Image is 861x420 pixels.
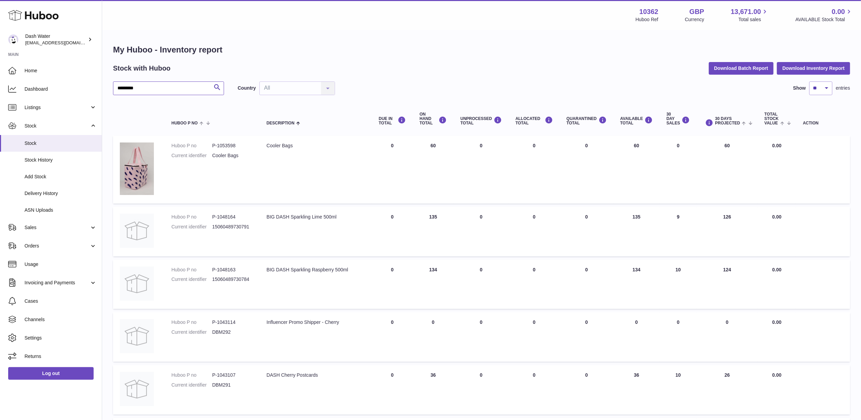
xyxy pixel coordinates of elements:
div: ALLOCATED Total [515,116,553,125]
td: 0 [509,365,560,415]
span: Channels [25,316,97,323]
div: Huboo Ref [636,16,658,23]
dt: Huboo P no [172,142,212,149]
div: ON HAND Total [419,112,447,126]
h2: Stock with Huboo [113,64,171,73]
td: 0 [372,365,413,415]
td: 36 [613,365,660,415]
td: 134 [413,260,453,309]
span: Usage [25,261,97,268]
dd: Cooler Bags [212,152,253,159]
span: Sales [25,224,90,231]
td: 36 [413,365,453,415]
td: 0 [509,207,560,256]
img: product image [120,214,154,248]
td: 0 [660,312,697,362]
dd: DBM292 [212,329,253,335]
div: DUE IN TOTAL [379,116,406,125]
div: DASH Cherry Postcards [267,372,365,378]
span: [EMAIL_ADDRESS][DOMAIN_NAME] [25,40,100,45]
td: 124 [697,260,758,309]
span: AVAILABLE Stock Total [795,16,853,23]
td: 0 [413,312,453,362]
span: Listings [25,104,90,111]
dd: 15060489730784 [212,276,253,283]
dd: P-1048164 [212,214,253,220]
span: 30 DAYS PROJECTED [715,117,740,125]
td: 0 [372,312,413,362]
img: product image [120,267,154,301]
td: 0 [509,260,560,309]
span: 0.00 [772,372,781,378]
td: 0 [453,136,509,204]
dt: Huboo P no [172,319,212,326]
span: 13,671.00 [731,7,761,16]
button: Download Inventory Report [777,62,850,74]
dt: Current identifier [172,329,212,335]
td: 0 [453,365,509,415]
td: 10 [660,365,697,415]
td: 0 [453,207,509,256]
dd: P-1043114 [212,319,253,326]
dd: DBM291 [212,382,253,388]
div: BIG DASH Sparkling Raspberry 500ml [267,267,365,273]
td: 134 [613,260,660,309]
span: Orders [25,243,90,249]
div: QUARANTINED Total [567,116,607,125]
td: 0 [453,312,509,362]
span: entries [836,85,850,91]
div: Dash Water [25,33,86,46]
span: Total stock value [764,112,779,126]
td: 0 [372,207,413,256]
strong: 10362 [639,7,658,16]
td: 0 [509,312,560,362]
td: 0 [453,260,509,309]
td: 0 [509,136,560,204]
span: Stock [25,140,97,147]
td: 0 [613,312,660,362]
span: Stock History [25,157,97,163]
span: 0 [585,267,588,272]
span: Returns [25,353,97,360]
dd: P-1053598 [212,142,253,149]
td: 0 [660,136,697,204]
dt: Current identifier [172,276,212,283]
td: 60 [413,136,453,204]
span: Huboo P no [172,121,198,125]
td: 126 [697,207,758,256]
a: Log out [8,367,94,379]
td: 0 [697,312,758,362]
span: Dashboard [25,86,97,92]
span: ASN Uploads [25,207,97,213]
span: 0 [585,143,588,148]
dd: P-1048163 [212,267,253,273]
label: Country [238,85,256,91]
div: UNPROCESSED Total [460,116,502,125]
span: Description [267,121,294,125]
div: BIG DASH Sparkling Lime 500ml [267,214,365,220]
td: 60 [613,136,660,204]
div: 30 DAY SALES [667,112,690,126]
dd: 15060489730791 [212,224,253,230]
span: 0.00 [772,214,781,220]
dt: Huboo P no [172,372,212,378]
span: Add Stock [25,174,97,180]
div: Currency [685,16,704,23]
img: bea@dash-water.com [8,34,18,45]
span: Invoicing and Payments [25,280,90,286]
span: 0.00 [772,267,781,272]
img: product image [120,372,154,406]
img: product image [120,319,154,353]
div: AVAILABLE Total [620,116,653,125]
span: 0 [585,214,588,220]
button: Download Batch Report [709,62,774,74]
a: 0.00 AVAILABLE Stock Total [795,7,853,23]
div: Cooler Bags [267,142,365,149]
img: product image [120,142,154,195]
span: Cases [25,298,97,304]
td: 10 [660,260,697,309]
div: Action [803,121,843,125]
span: Total sales [738,16,769,23]
span: 0.00 [772,319,781,325]
span: Delivery History [25,190,97,197]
